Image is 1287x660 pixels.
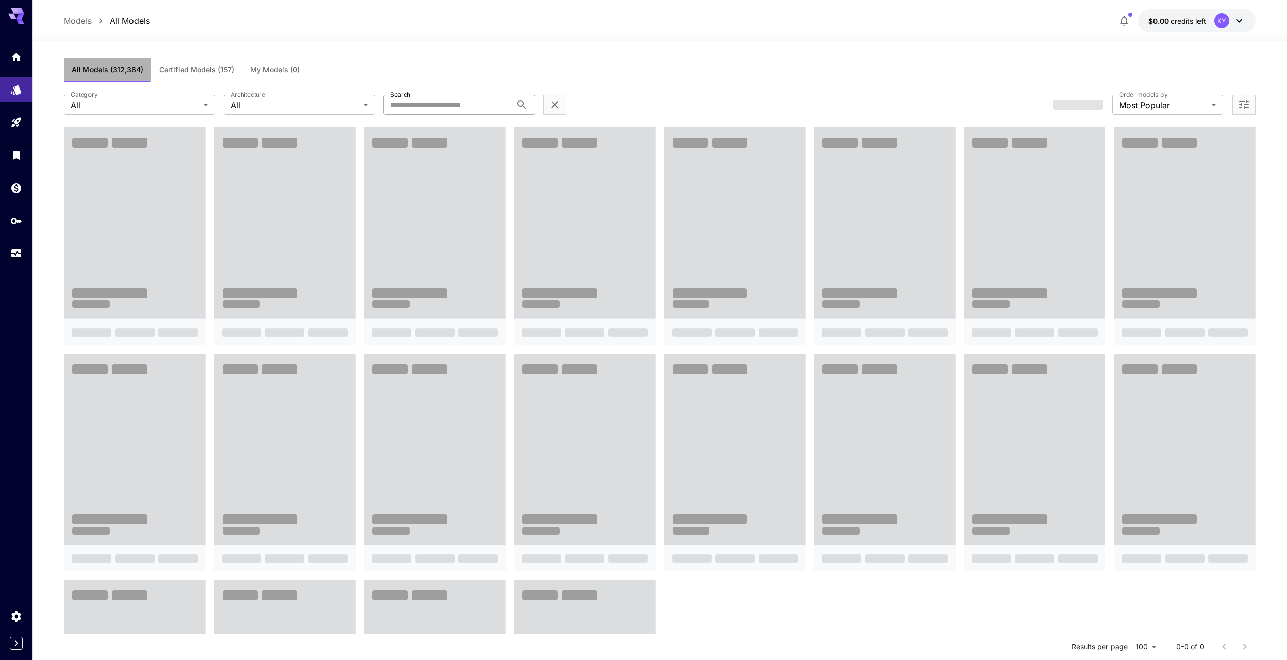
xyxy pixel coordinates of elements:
[1238,99,1250,111] button: Open more filters
[64,15,92,27] a: Models
[10,214,22,227] div: API Keys
[10,182,22,194] div: Wallet
[110,15,150,27] a: All Models
[71,99,199,111] span: All
[10,610,22,623] div: Settings
[10,116,22,129] div: Playground
[231,90,265,99] label: Architecture
[10,83,22,96] div: Models
[1214,13,1229,28] div: KY
[64,15,150,27] nav: breadcrumb
[1148,17,1171,25] span: $0.00
[1171,17,1206,25] span: credits left
[1176,642,1204,652] p: 0–0 of 0
[10,51,22,63] div: Home
[1132,639,1160,654] div: 100
[250,65,300,74] span: My Models (0)
[1148,16,1206,26] div: $0.00
[72,65,143,74] span: All Models (312,384)
[10,149,22,161] div: Library
[549,99,561,111] button: Clear filters (1)
[10,637,23,650] button: Expand sidebar
[1072,642,1128,652] p: Results per page
[1119,90,1167,99] label: Order models by
[71,90,98,99] label: Category
[159,65,234,74] span: Certified Models (157)
[390,90,410,99] label: Search
[231,99,359,111] span: All
[1138,9,1256,32] button: $0.00KY
[10,247,22,260] div: Usage
[1119,99,1207,111] span: Most Popular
